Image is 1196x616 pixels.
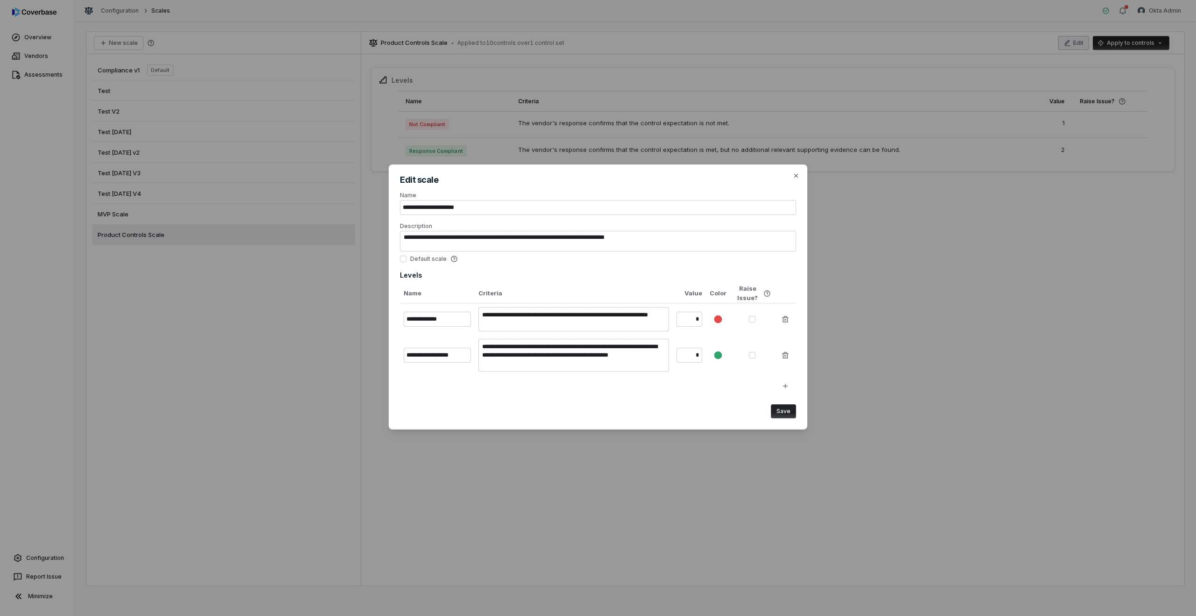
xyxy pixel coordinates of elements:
th: Color [706,284,730,303]
label: Name [400,192,796,215]
th: Value [673,284,706,303]
textarea: Description [400,231,796,252]
label: Default scale [410,255,458,263]
div: Levels [400,270,796,280]
button: Save [771,404,796,418]
h2: Edit scale [400,176,796,184]
input: Name [400,200,796,215]
th: Name [400,284,475,303]
th: Raise Issue? [730,284,775,303]
th: Criteria [475,284,673,303]
label: Description [400,222,796,252]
